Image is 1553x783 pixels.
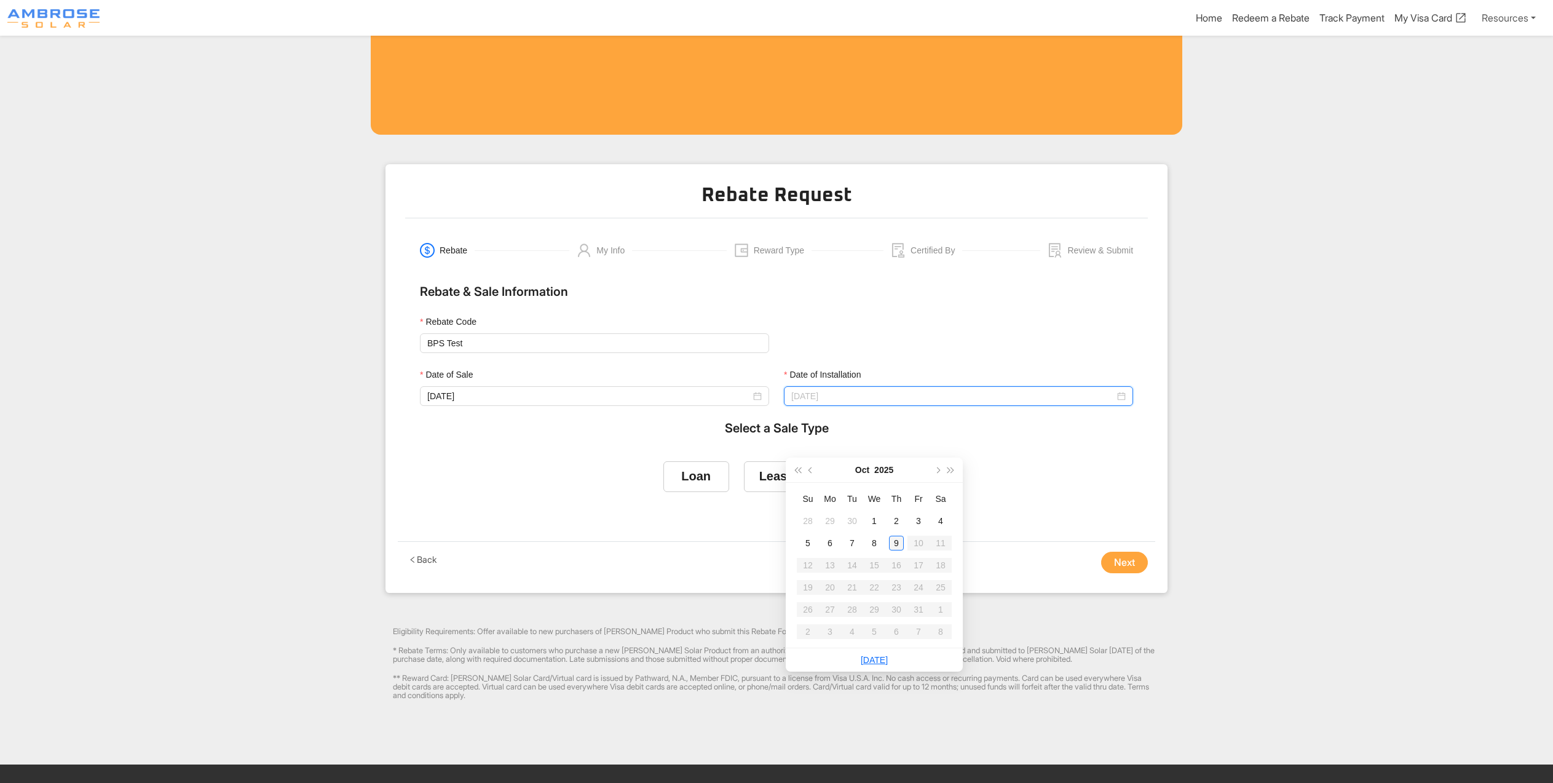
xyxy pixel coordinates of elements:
[930,510,952,532] td: 2025-10-04
[409,556,417,564] span: left
[819,532,841,554] td: 2025-10-06
[800,536,815,550] div: 5
[800,514,815,528] div: 28
[393,622,1160,641] div: Eligibility Requirements: Offer available to new purchasers of [PERSON_NAME] Product who submit t...
[7,9,100,28] img: Program logo
[1394,12,1467,24] a: My Visa Card open_in_new
[1455,12,1467,24] span: open_in_new
[863,510,885,532] td: 2025-10-01
[863,488,885,510] th: We
[845,514,859,528] div: 30
[855,458,869,482] button: Oct
[867,514,882,528] div: 1
[754,243,812,258] div: Reward Type
[885,532,907,554] td: 2025-10-09
[863,532,885,554] td: 2025-10-08
[1101,552,1148,574] button: Next
[420,274,1133,309] h5: Rebate & Sale Information
[823,536,837,550] div: 6
[1048,243,1062,258] span: solution
[819,510,841,532] td: 2025-09-29
[907,510,930,532] td: 2025-10-03
[1067,243,1133,258] div: Review & Submit
[427,389,751,403] input: Date of Sale
[845,536,859,550] div: 7
[911,514,926,528] div: 3
[393,669,1160,705] div: ** Reward Card: [PERSON_NAME] Solar Card/Virtual card is issued by Pathward, N.A., Member FDIC, p...
[797,510,819,532] td: 2025-09-28
[933,514,948,528] div: 4
[885,510,907,532] td: 2025-10-02
[1477,6,1541,30] a: Resources
[405,184,1148,218] h2: Rebate Request
[907,488,930,510] th: Fr
[420,315,485,328] label: Rebate Code
[759,469,794,483] div: Lease
[841,510,863,532] td: 2025-09-30
[841,488,863,510] th: Tu
[861,655,888,665] a: [DATE]
[791,389,1115,403] input: Date of Installation
[734,243,749,258] span: wallet
[577,243,591,258] span: user
[841,532,863,554] td: 2025-10-07
[420,333,769,353] input: Rebate Code
[393,642,1160,669] div: * Rebate Terms: Only available to customers who purchase a new [PERSON_NAME] Solar Product from a...
[874,458,893,482] button: 2025
[819,488,841,510] th: Mo
[596,243,632,258] div: My Info
[1319,12,1385,24] a: Track Payment
[784,368,869,381] label: Date of Installation
[911,243,962,258] div: Certified By
[867,536,882,550] div: 8
[797,532,819,554] td: 2025-10-05
[891,243,906,258] span: audit
[420,368,481,381] label: Date of Sale
[440,243,475,258] div: Rebate
[1232,12,1310,24] a: Redeem a Rebate
[797,488,819,510] th: Su
[681,469,711,483] div: Loan
[405,552,440,567] button: leftBack
[420,243,435,258] span: dollar
[823,514,837,528] div: 29
[885,488,907,510] th: Th
[420,421,1133,435] h5: Select a Sale Type
[1196,12,1222,24] a: Home
[930,488,952,510] th: Sa
[889,536,904,550] div: 9
[889,514,904,528] div: 2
